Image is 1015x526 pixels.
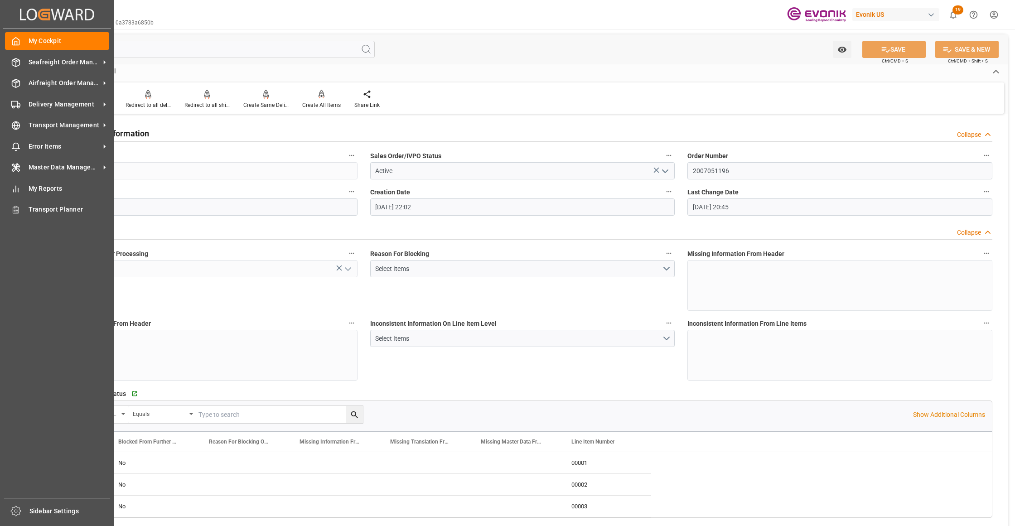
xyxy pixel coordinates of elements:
[687,319,807,328] span: Inconsistent Information From Line Items
[107,452,651,474] div: Press SPACE to select this row.
[118,453,187,473] div: No
[687,188,739,197] span: Last Change Date
[196,406,363,423] input: Type to search
[346,186,358,198] button: Order Type (SAP)
[346,317,358,329] button: Missing Master Data From Header
[5,201,109,218] a: Transport Planner
[354,101,380,109] div: Share Link
[118,474,187,495] div: No
[833,41,851,58] button: open menu
[29,100,100,109] span: Delivery Management
[42,41,375,58] input: Search Fields
[943,5,963,25] button: show 19 new notifications
[375,334,662,343] div: Select Items
[571,439,614,445] span: Line Item Number
[184,101,230,109] div: Redirect to all shipments
[29,205,110,214] span: Transport Planner
[29,121,100,130] span: Transport Management
[107,496,651,517] div: Press SPACE to select this row.
[561,452,651,473] div: 00001
[957,228,981,237] div: Collapse
[663,247,675,259] button: Reason For Blocking
[787,7,846,23] img: Evonik-brand-mark-Deep-Purple-RGB.jpeg_1700498283.jpeg
[375,264,662,274] div: Select Items
[370,151,441,161] span: Sales Order/IVPO Status
[370,198,675,216] input: DD.MM.YYYY HH:MM
[29,142,100,151] span: Error Items
[663,317,675,329] button: Inconsistent Information On Line Item Level
[663,150,675,161] button: Sales Order/IVPO Status
[370,249,429,259] span: Reason For Blocking
[852,8,939,21] div: Evonik US
[346,150,358,161] button: code
[882,58,908,64] span: Ctrl/CMD + S
[29,78,100,88] span: Airfreight Order Management
[981,186,992,198] button: Last Change Date
[128,406,196,423] button: open menu
[300,439,360,445] span: Missing Information From Line Item
[118,439,179,445] span: Blocked From Further Processing
[107,474,651,496] div: Press SPACE to select this row.
[29,184,110,193] span: My Reports
[370,260,675,277] button: open menu
[5,179,109,197] a: My Reports
[981,317,992,329] button: Inconsistent Information From Line Items
[29,58,100,67] span: Seafreight Order Management
[687,198,992,216] input: DD.MM.YYYY HH:MM
[981,247,992,259] button: Missing Information From Header
[481,439,541,445] span: Missing Master Data From SAP
[862,41,926,58] button: SAVE
[948,58,988,64] span: Ctrl/CMD + Shift + S
[981,150,992,161] button: Order Number
[935,41,999,58] button: SAVE & NEW
[340,262,354,276] button: open menu
[29,36,110,46] span: My Cockpit
[390,439,451,445] span: Missing Translation From Master Data
[118,496,187,517] div: No
[29,163,100,172] span: Master Data Management
[658,164,672,178] button: open menu
[952,5,963,14] span: 19
[663,186,675,198] button: Creation Date
[346,247,358,259] button: Blocked From Further Processing
[209,439,270,445] span: Reason For Blocking On This Line Item
[243,101,289,109] div: Create Same Delivery Date
[346,406,363,423] button: search button
[913,410,985,420] p: Show Additional Columns
[687,151,728,161] span: Order Number
[957,130,981,140] div: Collapse
[561,474,651,495] div: 00002
[133,408,186,418] div: Equals
[370,330,675,347] button: open menu
[302,101,341,109] div: Create All Items
[963,5,984,25] button: Help Center
[370,188,410,197] span: Creation Date
[561,496,651,517] div: 00003
[370,319,497,328] span: Inconsistent Information On Line Item Level
[687,249,784,259] span: Missing Information From Header
[5,32,109,50] a: My Cockpit
[126,101,171,109] div: Redirect to all deliveries
[29,507,111,516] span: Sidebar Settings
[852,6,943,23] button: Evonik US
